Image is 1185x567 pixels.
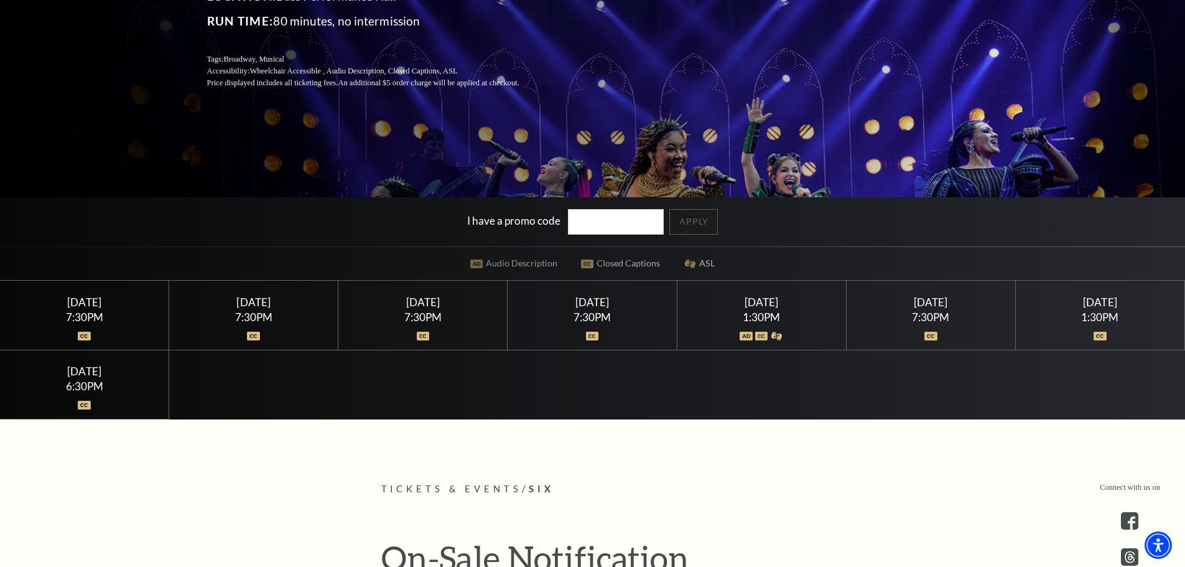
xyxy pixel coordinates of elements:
[207,11,549,31] p: 80 minutes, no intermission
[207,14,274,28] span: Run Time:
[1121,548,1138,566] a: threads.com - open in a new tab
[1121,512,1138,530] a: facebook - open in a new tab
[15,381,154,391] div: 6:30PM
[15,365,154,378] div: [DATE]
[207,54,549,65] p: Tags:
[861,296,1000,309] div: [DATE]
[249,67,457,75] span: Wheelchair Accessible , Audio Description, Closed Captions, ASL
[15,312,154,322] div: 7:30PM
[338,78,519,87] span: An additional $5 order charge will be applied at checkout.
[1031,296,1170,309] div: [DATE]
[523,312,662,322] div: 7:30PM
[1100,482,1160,494] p: Connect with us on
[523,296,662,309] div: [DATE]
[353,312,493,322] div: 7:30PM
[1145,532,1172,559] div: Accessibility Menu
[207,77,549,89] p: Price displayed includes all ticketing fees.
[529,484,554,494] span: SIX
[381,482,804,497] p: /
[207,65,549,77] p: Accessibility:
[381,484,523,494] span: Tickets & Events
[223,55,284,63] span: Broadway, Musical
[15,296,154,309] div: [DATE]
[353,296,493,309] div: [DATE]
[184,312,323,322] div: 7:30PM
[692,296,831,309] div: [DATE]
[467,214,560,227] label: I have a promo code
[1031,312,1170,322] div: 1:30PM
[184,296,323,309] div: [DATE]
[861,312,1000,322] div: 7:30PM
[692,312,831,322] div: 1:30PM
